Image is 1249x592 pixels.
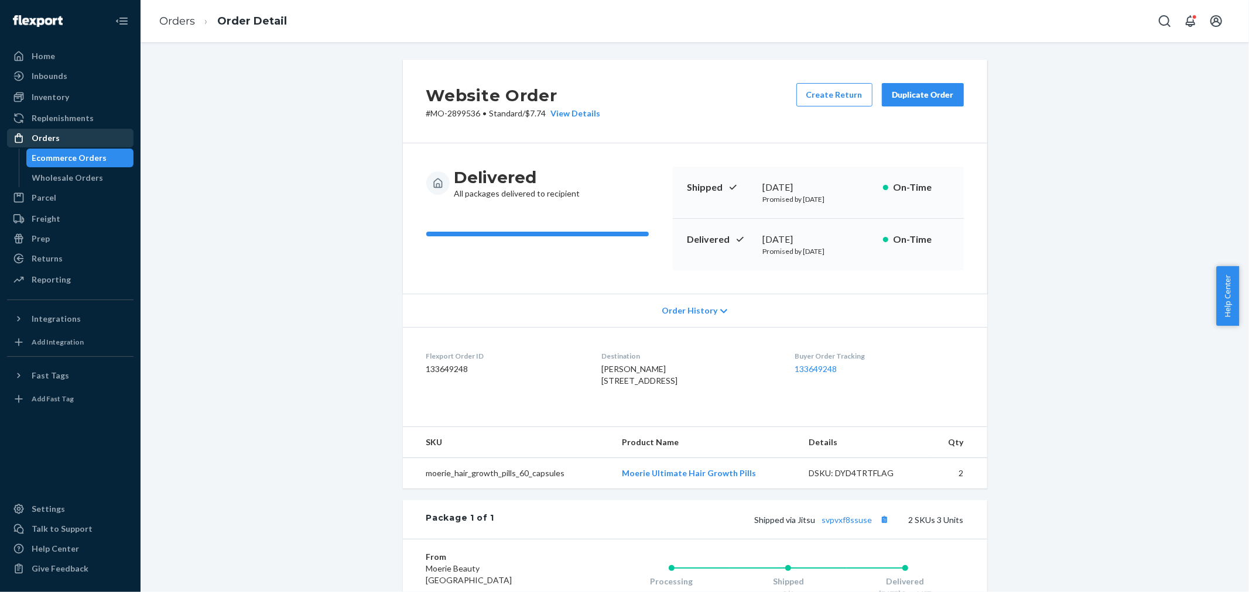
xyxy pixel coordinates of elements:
div: Settings [32,503,65,515]
div: Reporting [32,274,71,285]
button: Integrations [7,309,134,328]
a: Add Integration [7,333,134,352]
a: 133649248 [795,364,837,374]
div: Delivered [847,576,964,587]
a: Inbounds [7,67,134,85]
div: Help Center [32,543,79,555]
div: Wholesale Orders [32,172,104,184]
a: Orders [159,15,195,27]
div: Inventory [32,91,69,103]
p: # MO-2899536 / $7.74 [426,108,601,119]
div: Shipped [730,576,847,587]
div: Ecommerce Orders [32,152,107,164]
button: Copy tracking number [877,512,892,527]
div: Processing [613,576,730,587]
a: Help Center [7,539,134,558]
a: Settings [7,500,134,518]
div: Add Fast Tag [32,394,74,404]
button: Open Search Box [1153,9,1176,33]
dt: Destination [601,351,776,361]
p: On-Time [893,233,950,246]
a: svpvxf8ssuse [822,515,872,525]
a: Parcel [7,188,134,207]
div: [DATE] [763,181,874,194]
div: Package 1 of 1 [426,512,495,527]
a: Returns [7,249,134,268]
a: Talk to Support [7,519,134,538]
span: Moerie Beauty [GEOGRAPHIC_DATA] [426,563,512,585]
div: Inbounds [32,70,67,82]
a: Replenishments [7,109,134,128]
a: Moerie Ultimate Hair Growth Pills [622,468,756,478]
span: Standard [490,108,523,118]
h2: Website Order [426,83,601,108]
div: Add Integration [32,337,84,347]
span: Order History [662,305,717,316]
ol: breadcrumbs [150,4,296,39]
div: DSKU: DYD4TRTFLAG [809,467,919,479]
a: Wholesale Orders [26,168,134,187]
button: Open account menu [1204,9,1228,33]
img: Flexport logo [13,15,63,27]
a: Inventory [7,88,134,106]
th: Details [800,427,929,458]
a: Freight [7,209,134,228]
button: Give Feedback [7,559,134,578]
div: Replenishments [32,112,94,124]
div: Returns [32,253,63,264]
a: Home [7,47,134,66]
dd: 133649248 [426,363,583,375]
a: Reporting [7,270,134,289]
th: Qty [928,427,987,458]
dt: From [426,551,566,563]
th: SKU [403,427,613,458]
div: Integrations [32,313,81,325]
h3: Delivered [454,167,580,188]
button: Fast Tags [7,366,134,385]
div: All packages delivered to recipient [454,167,580,199]
button: Duplicate Order [882,83,964,106]
dt: Buyer Order Tracking [795,351,963,361]
a: Order Detail [217,15,287,27]
a: Add Fast Tag [7,390,134,408]
a: Ecommerce Orders [26,149,134,167]
p: Promised by [DATE] [763,194,874,204]
div: Parcel [32,192,56,204]
p: On-Time [893,181,950,194]
div: Talk to Support [32,523,93,535]
span: • [483,108,487,118]
td: moerie_hair_growth_pills_60_capsules [403,458,613,489]
span: Shipped via Jitsu [755,515,892,525]
span: [PERSON_NAME] [STREET_ADDRESS] [601,364,677,386]
div: Fast Tags [32,370,69,381]
button: Create Return [796,83,872,106]
div: 2 SKUs 3 Units [494,512,963,527]
p: Promised by [DATE] [763,246,874,256]
div: Give Feedback [32,563,88,574]
div: Orders [32,132,60,144]
div: Prep [32,233,50,245]
button: View Details [546,108,601,119]
th: Product Name [612,427,799,458]
div: [DATE] [763,233,874,246]
dt: Flexport Order ID [426,351,583,361]
p: Delivered [687,233,754,246]
button: Help Center [1216,266,1239,326]
a: Orders [7,129,134,147]
a: Prep [7,229,134,248]
div: Home [32,50,55,62]
td: 2 [928,458,987,489]
div: Duplicate Order [892,89,954,101]
button: Open notifications [1179,9,1202,33]
button: Close Navigation [110,9,134,33]
div: Freight [32,213,60,225]
p: Shipped [687,181,754,194]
